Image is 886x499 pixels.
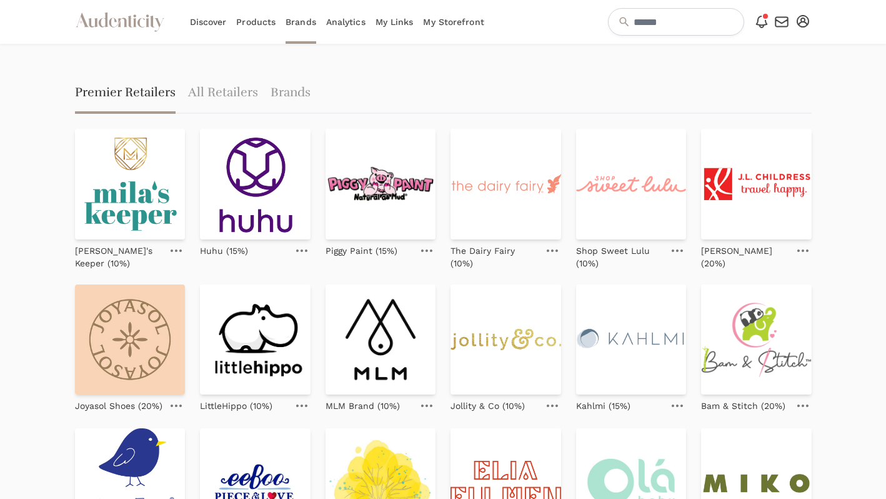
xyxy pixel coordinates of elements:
img: logo_website-2-04_510x.png [576,285,687,395]
a: Jollity & Co (10%) [450,395,525,412]
p: LittleHippo (10%) [200,400,272,412]
p: Kahlmi (15%) [576,400,630,412]
p: Piggy Paint (15%) [326,244,397,257]
a: [PERSON_NAME] (20%) [701,239,789,270]
img: tdf_sig_coral_cmyk_with_tag_rm_316_1635271346__80152_6_-_Edited.png [450,129,561,239]
p: Jollity & Co (10%) [450,400,525,412]
a: [PERSON_NAME]'s Keeper (10%) [75,239,163,270]
p: Shop Sweet Lulu (10%) [576,244,664,270]
img: logo_2x.png [450,285,561,395]
img: jlchildress-logo-stacked_260x.png [701,129,812,239]
img: Logo_BLACK_MLM_RGB_400x.png [326,285,436,395]
span: Premier Retailers [75,74,176,114]
img: HuHu_Logo_Outlined_Stacked_Purple_d3e0ee55-ed66-4583-b299-27a3fd9dc6fc.png [200,129,311,239]
a: Joyasol Shoes (20%) [75,395,162,412]
a: Piggy Paint (15%) [326,239,397,257]
a: LittleHippo (10%) [200,395,272,412]
p: [PERSON_NAME]'s Keeper (10%) [75,244,163,270]
p: Huhu (15%) [200,244,248,257]
img: milas-keeper-logo.png [75,129,186,239]
p: Bam & Stitch (20%) [701,400,785,412]
img: Logo-FullTM-500x_17f65d78-1daf-4442-9980-f61d2c2d6980.png [701,285,812,395]
p: Joyasol Shoes (20%) [75,400,162,412]
a: Bam & Stitch (20%) [701,395,785,412]
p: [PERSON_NAME] (20%) [701,244,789,270]
img: little-hippo-logo.png [200,285,311,395]
a: Brands [271,74,311,114]
p: The Dairy Fairy (10%) [450,244,539,270]
a: Shop Sweet Lulu (10%) [576,239,664,270]
a: Huhu (15%) [200,239,248,257]
img: 632a14bdc9f20b467d0e7f56_download.png [326,129,436,239]
a: All Retailers [188,74,258,114]
a: Kahlmi (15%) [576,395,630,412]
a: The Dairy Fairy (10%) [450,239,539,270]
img: da055878049b6d7dee11e1452f94f521.jpg [75,285,186,395]
a: MLM Brand (10%) [326,395,400,412]
img: logo_2x.png [576,129,687,239]
p: MLM Brand (10%) [326,400,400,412]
